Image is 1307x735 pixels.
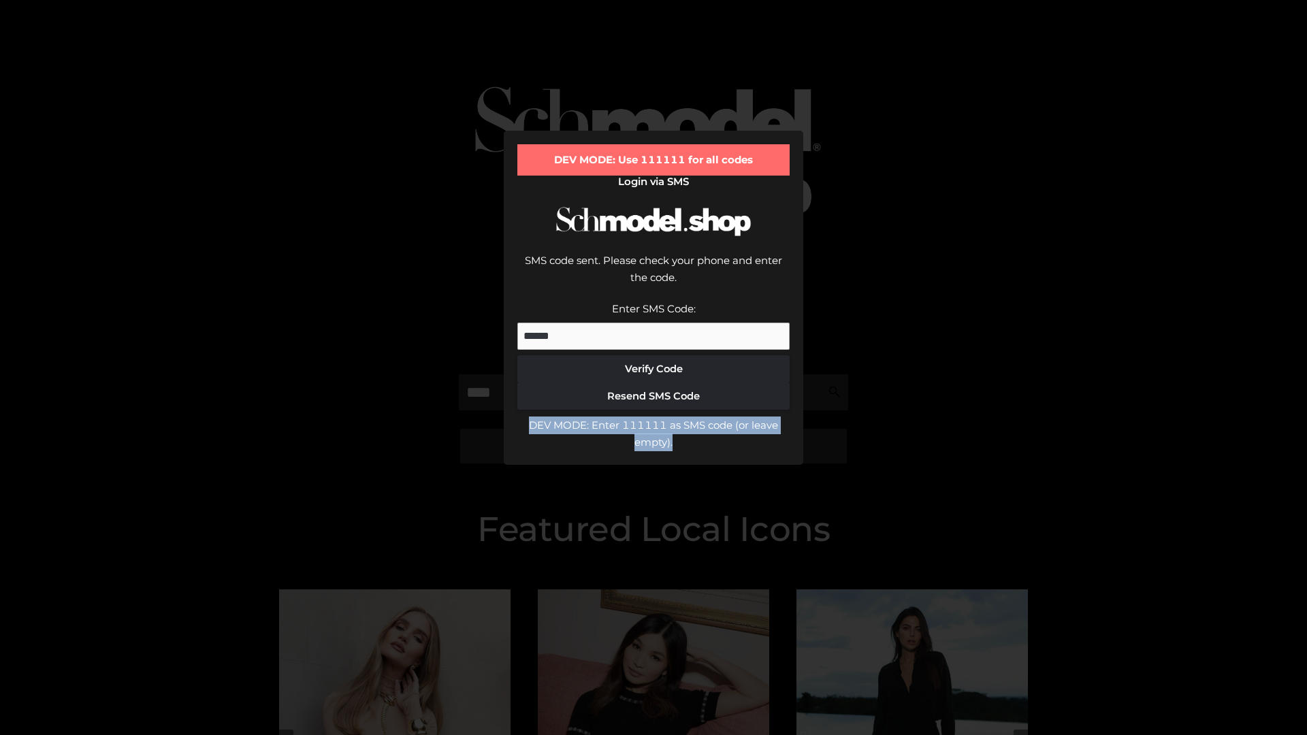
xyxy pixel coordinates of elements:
h2: Login via SMS [517,176,790,188]
div: DEV MODE: Enter 111111 as SMS code (or leave empty). [517,416,790,451]
label: Enter SMS Code: [612,302,696,315]
div: SMS code sent. Please check your phone and enter the code. [517,252,790,300]
div: DEV MODE: Use 111111 for all codes [517,144,790,176]
button: Verify Code [517,355,790,382]
img: Schmodel Logo [551,195,756,248]
button: Resend SMS Code [517,382,790,410]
